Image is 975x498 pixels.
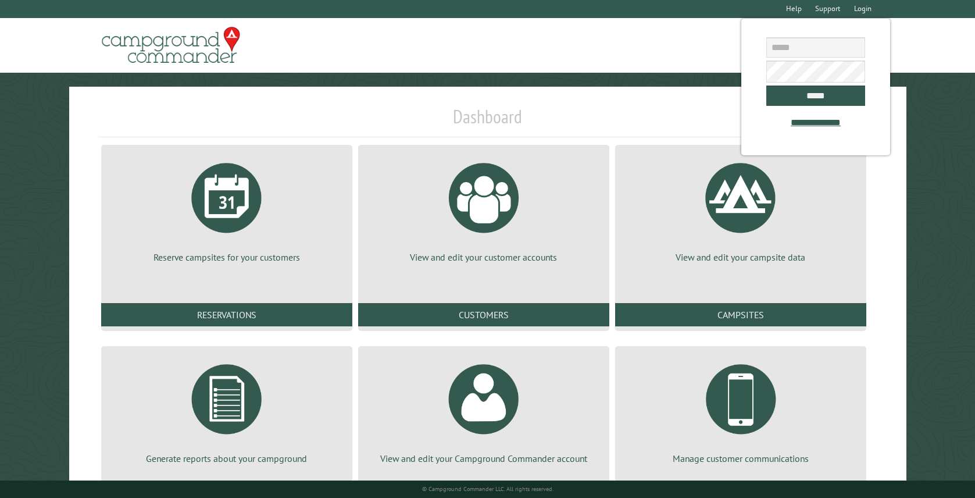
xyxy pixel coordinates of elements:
a: Customers [358,303,609,326]
p: Reserve campsites for your customers [115,251,338,264]
a: View and edit your customer accounts [372,154,595,264]
h1: Dashboard [98,105,877,137]
p: Generate reports about your campground [115,452,338,465]
p: View and edit your customer accounts [372,251,595,264]
p: View and edit your campsite data [629,251,852,264]
img: Campground Commander [98,23,244,68]
a: Reservations [101,303,352,326]
a: Manage customer communications [629,355,852,465]
small: © Campground Commander LLC. All rights reserved. [422,485,553,493]
a: Generate reports about your campground [115,355,338,465]
a: Reserve campsites for your customers [115,154,338,264]
p: View and edit your Campground Commander account [372,452,595,465]
a: Campsites [615,303,866,326]
a: View and edit your campsite data [629,154,852,264]
a: View and edit your Campground Commander account [372,355,595,465]
p: Manage customer communications [629,452,852,465]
